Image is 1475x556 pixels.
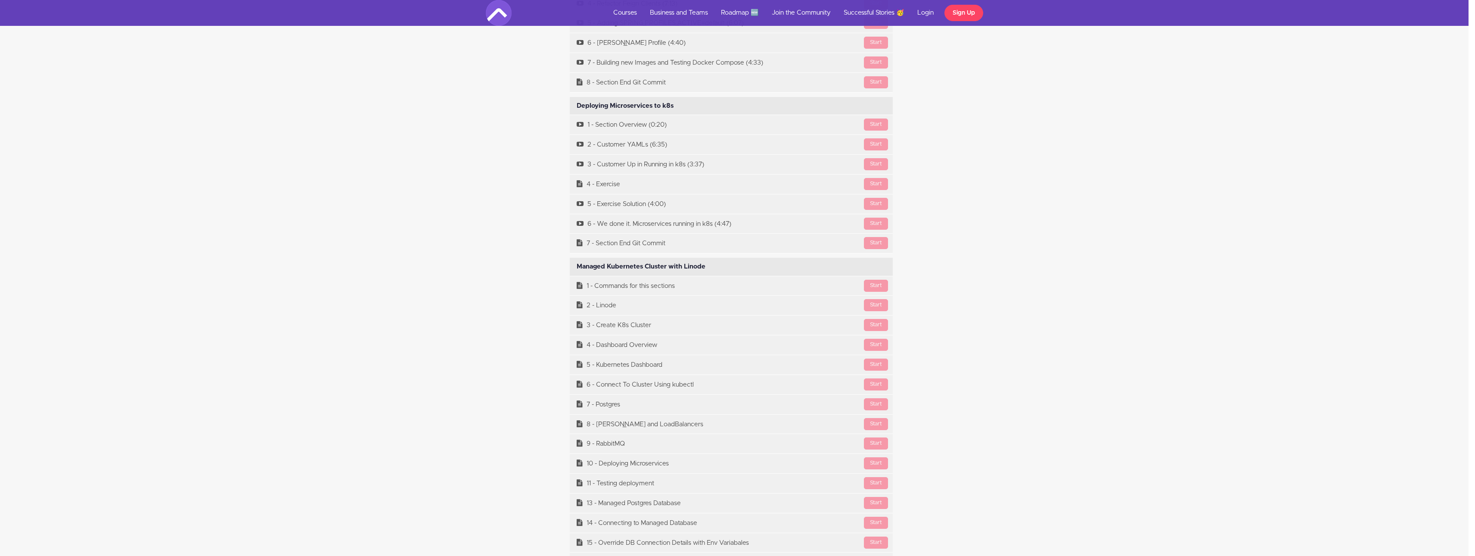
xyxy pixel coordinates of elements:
[864,477,888,489] div: Start
[864,517,888,529] div: Start
[570,33,893,53] a: Start6 - [PERSON_NAME] Profile (4:40)
[864,218,888,230] div: Start
[944,5,983,21] a: Sign Up
[570,355,893,375] a: Start5 - Kubernetes Dashboard
[570,155,893,174] a: Start3 - Customer Up in Running in k8s (3:37)
[864,280,888,292] div: Start
[570,115,893,134] a: Start1 - Section Overview (0:20)
[864,37,888,49] div: Start
[864,418,888,430] div: Start
[570,276,893,296] a: Start1 - Commands for this sections
[864,237,888,249] div: Start
[570,175,893,194] a: Start4 - Exercise
[570,513,893,533] a: Start14 - Connecting to Managed Database
[864,198,888,210] div: Start
[864,178,888,190] div: Start
[864,138,888,150] div: Start
[570,73,893,92] a: Start8 - Section End Git Commit
[570,335,893,355] a: Start4 - Dashboard Overview
[570,97,893,115] div: Deploying Microservices to k8s
[570,194,893,214] a: Start5 - Exercise Solution (4:00)
[864,299,888,311] div: Start
[864,76,888,88] div: Start
[570,474,893,493] a: Start11 - Testing deployment
[570,234,893,253] a: Start7 - Section End Git Commit
[864,497,888,509] div: Start
[864,398,888,410] div: Start
[570,415,893,434] a: Start8 - [PERSON_NAME] and LoadBalancers
[570,434,893,453] a: Start9 - RabbitMQ
[864,319,888,331] div: Start
[864,119,888,131] div: Start
[864,378,888,390] div: Start
[864,537,888,549] div: Start
[864,457,888,469] div: Start
[570,395,893,414] a: Start7 - Postgres
[570,454,893,473] a: Start10 - Deploying Microservices
[864,437,888,450] div: Start
[864,359,888,371] div: Start
[570,375,893,394] a: Start6 - Connect To Cluster Using kubectl
[570,53,893,72] a: Start7 - Building new Images and Testing Docker Compose (4:33)
[570,258,893,276] div: Managed Kubernetes Cluster with Linode
[864,56,888,69] div: Start
[570,533,893,553] a: Start15 - Override DB Connection Details with Env Variabales
[864,158,888,170] div: Start
[570,296,893,315] a: Start2 - Linode
[570,315,893,335] a: Start3 - Create K8s Cluster
[570,494,893,513] a: Start13 - Managed Postgres Database
[570,135,893,154] a: Start2 - Customer YAMLs (6:35)
[864,339,888,351] div: Start
[570,214,893,234] a: Start6 - We done it. Microservices running in k8s (4:47)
